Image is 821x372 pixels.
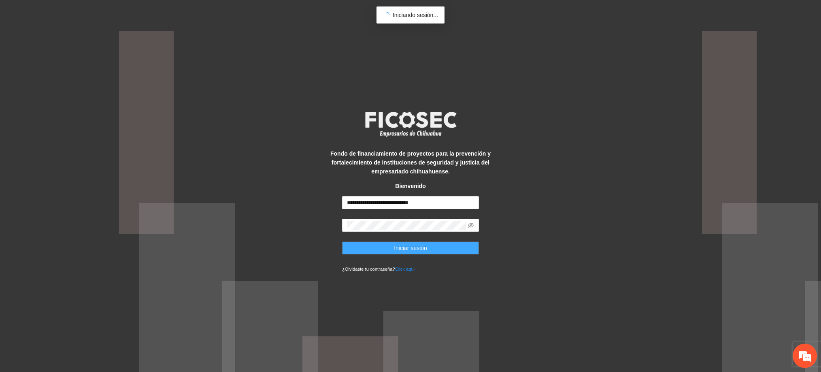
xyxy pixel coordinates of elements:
[393,12,438,18] span: Iniciando sesión...
[468,222,474,228] span: eye-invisible
[395,183,425,189] strong: Bienvenido
[360,109,461,139] img: logo
[342,267,415,272] small: ¿Olvidaste tu contraseña?
[394,244,427,252] span: Iniciar sesión
[383,11,390,19] span: loading
[395,267,415,272] a: Click aqui
[330,150,491,175] strong: Fondo de financiamiento de proyectos para la prevención y fortalecimiento de instituciones de seg...
[342,242,479,254] button: Iniciar sesión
